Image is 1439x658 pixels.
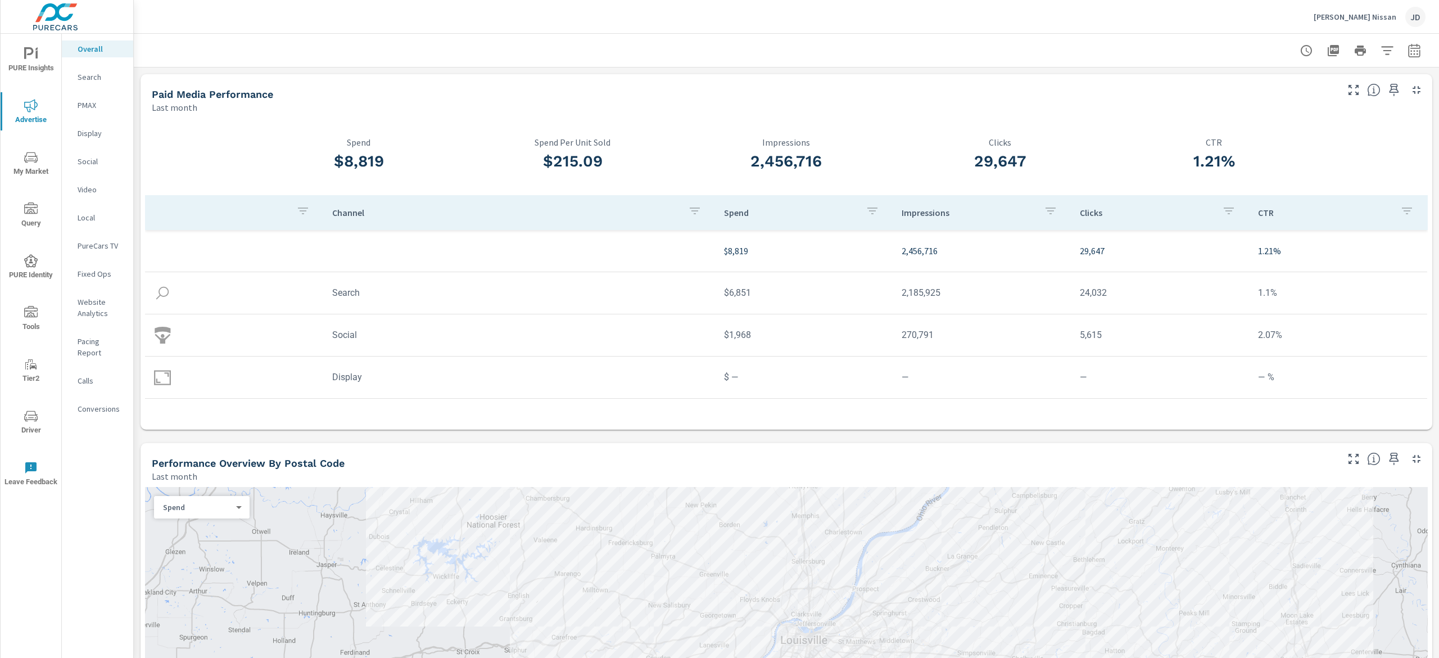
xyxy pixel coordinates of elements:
td: Display [323,363,715,391]
p: Overall [78,43,124,55]
td: Social [323,321,715,349]
span: Save this to your personalized report [1385,81,1403,99]
div: Search [62,69,133,85]
button: Apply Filters [1376,39,1399,62]
p: Spend Per Unit Sold [466,137,680,147]
div: Overall [62,40,133,57]
td: 2.07% [1249,321,1427,349]
p: Spend [252,137,465,147]
p: Pacing Report [78,336,124,358]
p: Social [78,156,124,167]
p: CTR [1258,207,1391,218]
p: Calls [78,375,124,386]
p: 29,647 [1080,244,1240,258]
p: Website Analytics [78,296,124,319]
div: Social [62,153,133,170]
p: Channel [332,207,679,218]
span: Tier2 [4,358,58,385]
p: Last month [152,101,197,114]
div: PureCars TV [62,237,133,254]
span: Save this to your personalized report [1385,450,1403,468]
div: Video [62,181,133,198]
td: — % [1249,363,1427,391]
p: PureCars TV [78,240,124,251]
p: Local [78,212,124,223]
span: Driver [4,409,58,437]
td: $6,851 [715,278,893,307]
img: icon-search.svg [154,285,171,301]
p: Clicks [893,137,1107,147]
span: Understand performance metrics over the selected time range. [1367,83,1381,97]
span: Understand performance data by postal code. Individual postal codes can be selected and expanded ... [1367,452,1381,466]
img: icon-display.svg [154,369,171,386]
button: Minimize Widget [1408,81,1426,99]
span: Query [4,202,58,230]
span: Tools [4,306,58,333]
span: PURE Identity [4,254,58,282]
div: Conversions [62,400,133,417]
td: $1,968 [715,321,893,349]
p: [PERSON_NAME] Nissan [1314,12,1396,22]
h3: $215.09 [466,152,680,171]
div: Spend [154,502,241,513]
div: nav menu [1,34,61,499]
h5: Paid Media Performance [152,88,273,100]
td: 270,791 [893,321,1071,349]
td: 1.1% [1249,278,1427,307]
p: Spend [724,207,857,218]
p: Last month [152,470,197,483]
p: Impressions [902,207,1035,218]
span: My Market [4,151,58,178]
div: JD [1405,7,1426,27]
p: PMAX [78,100,124,111]
span: PURE Insights [4,47,58,75]
h3: 29,647 [893,152,1107,171]
h5: Performance Overview By Postal Code [152,457,345,469]
p: Conversions [78,403,124,414]
td: 2,185,925 [893,278,1071,307]
td: $ — [715,363,893,391]
td: Search [323,278,715,307]
button: "Export Report to PDF" [1322,39,1345,62]
p: 2,456,716 [902,244,1062,258]
button: Print Report [1349,39,1372,62]
p: Display [78,128,124,139]
p: Video [78,184,124,195]
span: Leave Feedback [4,461,58,489]
p: Search [78,71,124,83]
span: Advertise [4,99,58,127]
button: Minimize Widget [1408,450,1426,468]
p: 1.21% [1258,244,1418,258]
div: Calls [62,372,133,389]
div: Fixed Ops [62,265,133,282]
button: Select Date Range [1403,39,1426,62]
td: 5,615 [1071,321,1249,349]
p: Impressions [680,137,893,147]
img: icon-social.svg [154,327,171,344]
td: 24,032 [1071,278,1249,307]
p: Fixed Ops [78,268,124,280]
button: Make Fullscreen [1345,81,1363,99]
p: Clicks [1080,207,1213,218]
h3: 2,456,716 [680,152,893,171]
td: — [1071,363,1249,391]
h3: 1.21% [1107,152,1321,171]
button: Make Fullscreen [1345,450,1363,468]
div: Pacing Report [62,333,133,361]
div: Display [62,125,133,142]
td: — [893,363,1071,391]
p: $8,819 [724,244,884,258]
p: CTR [1107,137,1321,147]
div: PMAX [62,97,133,114]
div: Local [62,209,133,226]
div: Website Analytics [62,294,133,322]
p: Spend [163,502,232,512]
h3: $8,819 [252,152,465,171]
